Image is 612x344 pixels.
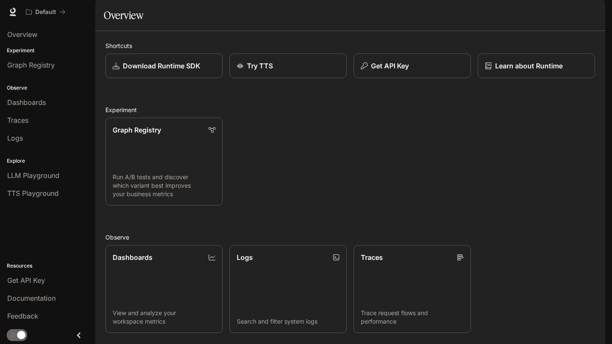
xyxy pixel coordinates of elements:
[478,54,595,78] a: Learn about Runtime
[361,252,383,262] p: Traces
[237,317,340,326] p: Search and filter system logs
[104,7,143,24] h1: Overview
[495,61,563,71] p: Learn about Runtime
[361,309,464,326] p: Trace request flows and performance
[105,105,595,114] h2: Experiment
[123,61,200,71] p: Download Runtime SDK
[105,41,595,50] h2: Shortcuts
[237,252,253,262] p: Logs
[247,61,273,71] p: Try TTS
[113,125,161,135] p: Graph Registry
[22,3,69,20] button: All workspaces
[229,245,347,333] a: LogsSearch and filter system logs
[354,54,471,78] button: Get API Key
[105,233,595,242] h2: Observe
[105,245,223,333] a: DashboardsView and analyze your workspace metrics
[105,54,223,78] a: Download Runtime SDK
[113,173,215,198] p: Run A/B tests and discover which variant best improves your business metrics
[371,61,409,71] p: Get API Key
[354,245,471,333] a: TracesTrace request flows and performance
[229,54,347,78] a: Try TTS
[35,8,56,16] p: Default
[113,252,153,262] p: Dashboards
[113,309,215,326] p: View and analyze your workspace metrics
[105,118,223,206] a: Graph RegistryRun A/B tests and discover which variant best improves your business metrics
